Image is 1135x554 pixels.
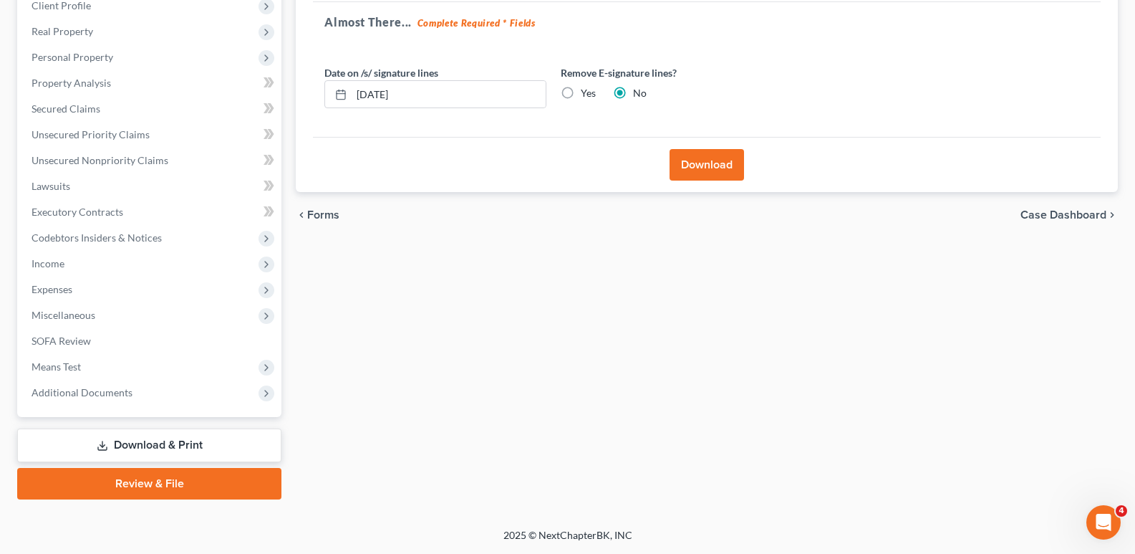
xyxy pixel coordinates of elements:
span: Miscellaneous [32,309,95,321]
a: Review & File [17,468,281,500]
a: Unsecured Priority Claims [20,122,281,148]
a: Unsecured Nonpriority Claims [20,148,281,173]
span: Expenses [32,283,72,295]
span: Means Test [32,360,81,373]
span: 4 [1116,505,1127,517]
a: Download & Print [17,429,281,462]
span: SOFA Review [32,335,91,347]
a: Secured Claims [20,96,281,122]
a: Executory Contracts [20,199,281,225]
button: Download [670,149,744,181]
span: Unsecured Nonpriority Claims [32,154,168,166]
span: Additional Documents [32,386,132,398]
iframe: Intercom live chat [1086,505,1121,540]
input: MM/DD/YYYY [352,81,546,108]
h5: Almost There... [324,14,1089,31]
a: SOFA Review [20,328,281,354]
span: Property Analysis [32,77,111,89]
span: Codebtors Insiders & Notices [32,231,162,244]
label: No [633,86,647,100]
span: Real Property [32,25,93,37]
a: Lawsuits [20,173,281,199]
label: Remove E-signature lines? [561,65,783,80]
span: Executory Contracts [32,206,123,218]
div: 2025 © NextChapterBK, INC [160,528,976,554]
span: Forms [307,209,339,221]
label: Yes [581,86,596,100]
span: Unsecured Priority Claims [32,128,150,140]
strong: Complete Required * Fields [417,17,536,29]
a: Case Dashboard chevron_right [1020,209,1118,221]
label: Date on /s/ signature lines [324,65,438,80]
a: Property Analysis [20,70,281,96]
i: chevron_left [296,209,307,221]
i: chevron_right [1106,209,1118,221]
button: chevron_left Forms [296,209,359,221]
span: Income [32,257,64,269]
span: Lawsuits [32,180,70,192]
span: Secured Claims [32,102,100,115]
span: Personal Property [32,51,113,63]
span: Case Dashboard [1020,209,1106,221]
